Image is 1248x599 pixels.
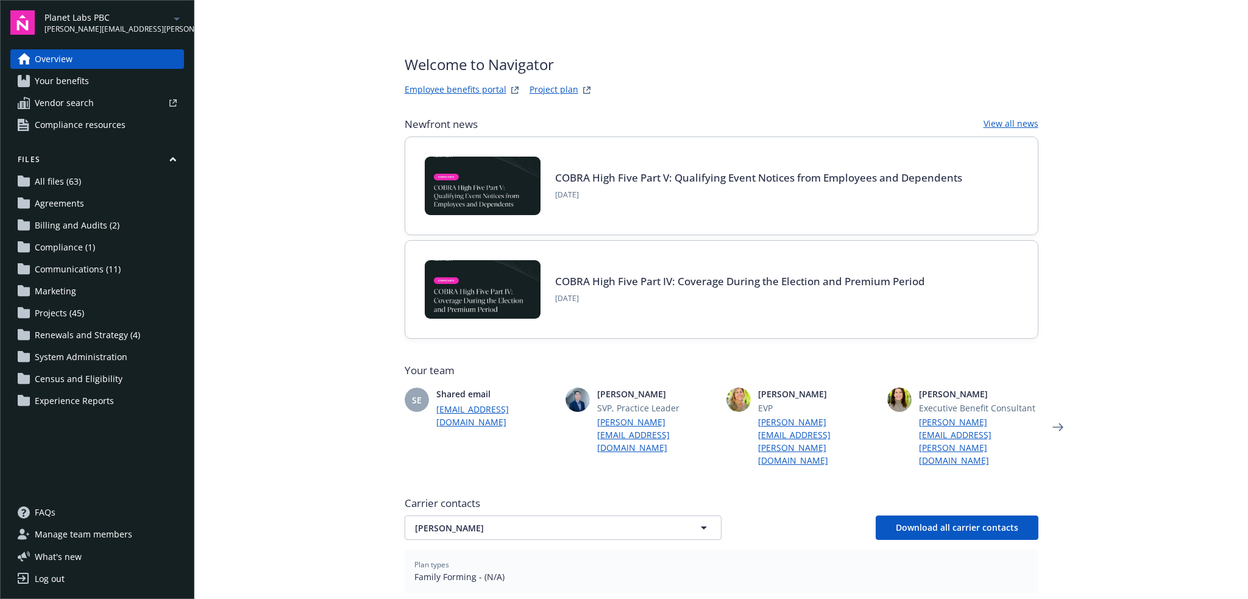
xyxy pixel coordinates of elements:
[10,503,184,522] a: FAQs
[10,260,184,279] a: Communications (11)
[412,394,422,406] span: SE
[10,194,184,213] a: Agreements
[10,282,184,301] a: Marketing
[919,402,1038,414] span: Executive Benefit Consultant
[597,402,717,414] span: SVP, Practice Leader
[35,347,127,367] span: System Administration
[597,416,717,454] a: [PERSON_NAME][EMAIL_ADDRESS][DOMAIN_NAME]
[35,260,121,279] span: Communications (11)
[44,10,184,35] button: Planet Labs PBC[PERSON_NAME][EMAIL_ADDRESS][PERSON_NAME][DOMAIN_NAME]arrowDropDown
[35,115,126,135] span: Compliance resources
[919,416,1038,467] a: [PERSON_NAME][EMAIL_ADDRESS][PERSON_NAME][DOMAIN_NAME]
[10,216,184,235] a: Billing and Audits (2)
[35,550,82,563] span: What ' s new
[10,172,184,191] a: All files (63)
[10,303,184,323] a: Projects (45)
[10,115,184,135] a: Compliance resources
[758,416,877,467] a: [PERSON_NAME][EMAIL_ADDRESS][PERSON_NAME][DOMAIN_NAME]
[35,569,65,589] div: Log out
[35,216,119,235] span: Billing and Audits (2)
[10,325,184,345] a: Renewals and Strategy (4)
[415,522,668,534] span: [PERSON_NAME]
[984,117,1038,132] a: View all news
[580,83,594,97] a: projectPlanWebsite
[10,347,184,367] a: System Administration
[597,388,717,400] span: [PERSON_NAME]
[35,49,73,69] span: Overview
[35,194,84,213] span: Agreements
[758,402,877,414] span: EVP
[10,71,184,91] a: Your benefits
[414,570,1029,583] span: Family Forming - (N/A)
[887,388,912,412] img: photo
[10,391,184,411] a: Experience Reports
[425,157,541,215] img: BLOG-Card Image - Compliance - COBRA High Five Pt 5 - 09-11-25.jpg
[35,238,95,257] span: Compliance (1)
[436,388,556,400] span: Shared email
[35,391,114,411] span: Experience Reports
[44,24,169,35] span: [PERSON_NAME][EMAIL_ADDRESS][PERSON_NAME][DOMAIN_NAME]
[10,154,184,169] button: Files
[758,388,877,400] span: [PERSON_NAME]
[414,559,1029,570] span: Plan types
[896,522,1018,533] span: Download all carrier contacts
[10,49,184,69] a: Overview
[35,303,84,323] span: Projects (45)
[35,93,94,113] span: Vendor search
[10,525,184,544] a: Manage team members
[919,388,1038,400] span: [PERSON_NAME]
[405,496,1038,511] span: Carrier contacts
[876,516,1038,540] button: Download all carrier contacts
[405,516,721,540] button: [PERSON_NAME]
[555,190,962,200] span: [DATE]
[10,93,184,113] a: Vendor search
[35,503,55,522] span: FAQs
[35,525,132,544] span: Manage team members
[405,54,594,76] span: Welcome to Navigator
[35,282,76,301] span: Marketing
[405,363,1038,378] span: Your team
[555,293,925,304] span: [DATE]
[35,325,140,345] span: Renewals and Strategy (4)
[405,117,478,132] span: Newfront news
[405,83,506,97] a: Employee benefits portal
[425,260,541,319] img: BLOG-Card Image - Compliance - COBRA High Five Pt 4 - 09-04-25.jpg
[1048,417,1068,437] a: Next
[10,10,35,35] img: navigator-logo.svg
[35,369,122,389] span: Census and Eligibility
[35,172,81,191] span: All files (63)
[565,388,590,412] img: photo
[10,550,101,563] button: What's new
[44,11,169,24] span: Planet Labs PBC
[508,83,522,97] a: striveWebsite
[169,11,184,26] a: arrowDropDown
[530,83,578,97] a: Project plan
[436,403,556,428] a: [EMAIL_ADDRESS][DOMAIN_NAME]
[10,238,184,257] a: Compliance (1)
[10,369,184,389] a: Census and Eligibility
[555,274,925,288] a: COBRA High Five Part IV: Coverage During the Election and Premium Period
[555,171,962,185] a: COBRA High Five Part V: Qualifying Event Notices from Employees and Dependents
[726,388,751,412] img: photo
[35,71,89,91] span: Your benefits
